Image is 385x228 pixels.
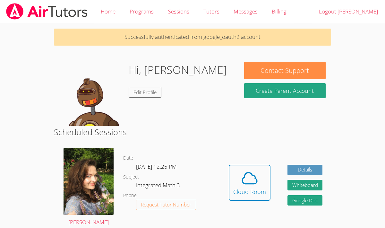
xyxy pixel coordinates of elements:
img: default.png [59,62,124,126]
button: Whiteboard [287,180,323,190]
img: a.JPG [64,148,114,215]
h2: Scheduled Sessions [54,126,331,138]
span: Request Tutor Number [141,202,191,207]
a: Details [287,165,323,175]
dt: Date [123,154,133,162]
button: Request Tutor Number [136,200,196,210]
a: Google Doc [287,195,323,206]
span: Messages [234,8,258,15]
div: Cloud Room [233,187,266,196]
button: Contact Support [244,62,325,79]
a: [PERSON_NAME] [64,148,114,227]
dt: Phone [123,192,137,200]
dd: Integrated Math 3 [136,181,181,192]
span: [DATE] 12:25 PM [136,163,177,170]
p: Successfully authenticated from google_oauth2 account [54,29,331,46]
a: Edit Profile [129,87,161,98]
button: Create Parent Account [244,83,325,98]
dt: Subject [123,173,139,181]
h1: Hi, [PERSON_NAME] [129,62,227,78]
button: Cloud Room [229,165,270,201]
img: airtutors_banner-c4298cdbf04f3fff15de1276eac7730deb9818008684d7c2e4769d2f7ddbe033.png [5,3,88,20]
